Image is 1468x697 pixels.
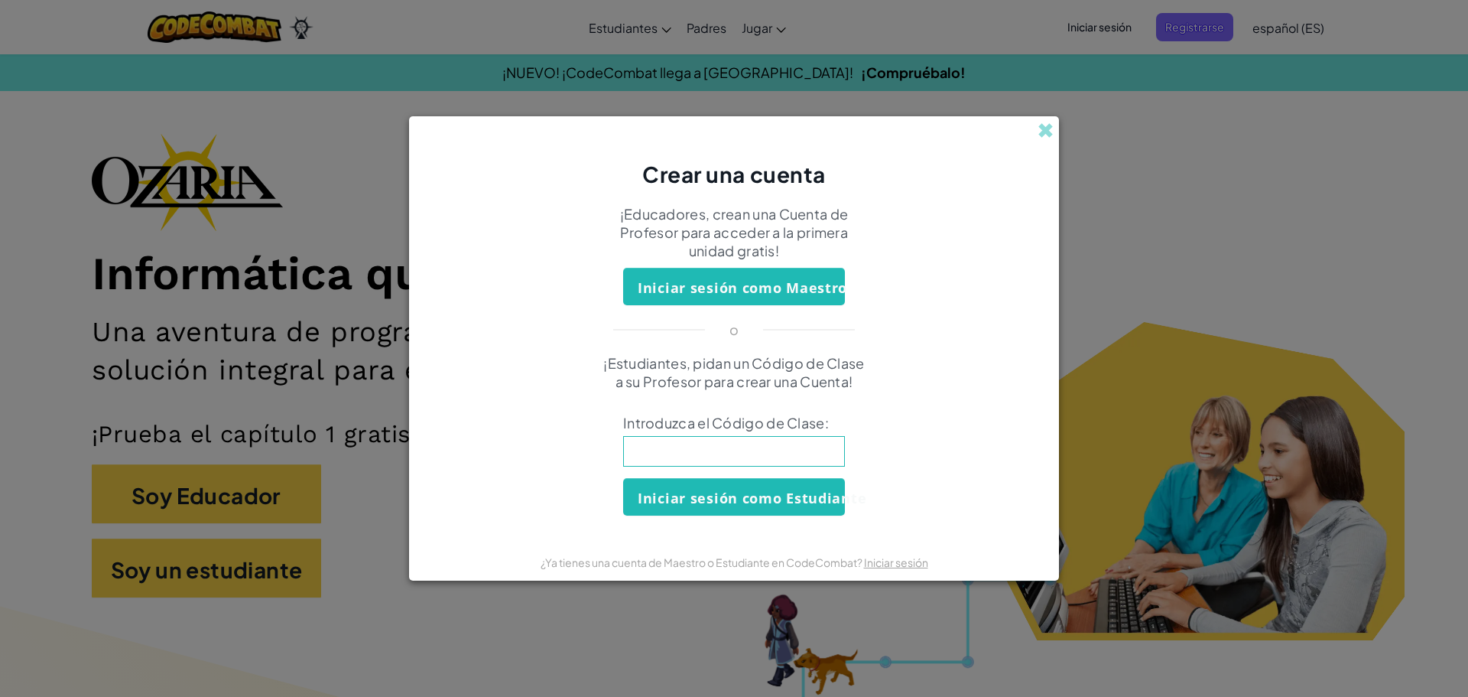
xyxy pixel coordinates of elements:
[638,489,866,507] font: Iniciar sesión como Estudiante
[603,354,864,390] font: ¡Estudiantes, pidan un Código de Clase a su Profesor para crear una Cuenta!
[541,555,862,569] font: ¿Ya tienes una cuenta de Maestro o Estudiante en CodeCombat?
[642,161,826,187] font: Crear una cuenta
[623,414,829,432] font: Introduzca el Código de Clase:
[623,478,845,516] button: Iniciar sesión como Estudiante
[729,321,739,338] font: o
[620,205,849,259] font: ¡Educadores, crean una Cuenta de Profesor para acceder a la primera unidad gratis!
[864,555,928,569] a: Iniciar sesión
[638,278,847,297] font: Iniciar sesión como Maestro
[623,268,845,305] button: Iniciar sesión como Maestro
